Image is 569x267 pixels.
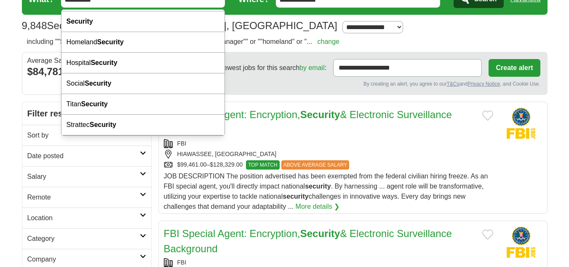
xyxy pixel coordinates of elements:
strong: Security [90,121,116,128]
span: Receive the newest jobs for this search : [182,63,326,73]
strong: Security [97,38,124,46]
div: Strattec [61,115,225,135]
a: T&Cs [446,81,459,87]
h2: Remote [27,192,140,202]
strong: security [305,183,331,190]
h1: Security Jobs in [GEOGRAPHIC_DATA], [GEOGRAPHIC_DATA] [22,20,337,31]
a: change [317,38,339,45]
button: Create alert [489,59,540,77]
h2: Sort by [27,130,140,140]
a: Privacy Notice [467,81,500,87]
h2: Category [27,234,140,244]
img: FBI logo [500,226,542,258]
a: Remote [22,187,151,208]
button: Add to favorite jobs [482,229,493,240]
strong: Security [91,59,117,66]
h2: Location [27,213,140,223]
a: FBI [177,259,187,266]
strong: Security [81,100,108,108]
h2: Company [27,254,140,264]
div: By creating an alert, you agree to our and , and Cookie Use. [166,80,540,88]
a: by email [299,64,325,71]
a: Location [22,208,151,228]
span: TOP MATCH [246,160,279,170]
a: More details ❯ [296,202,340,212]
h2: Date posted [27,151,140,161]
div: Hospital [61,53,225,73]
strong: Security [85,80,111,87]
span: ABOVE AVERAGE SALARY [281,160,350,170]
div: HIAWASSEE, [GEOGRAPHIC_DATA] [164,150,493,159]
h2: Filter results [22,102,151,125]
strong: security [283,193,308,200]
strong: Security [300,109,340,120]
div: Social [61,73,225,94]
h2: Salary [27,172,140,182]
img: FBI logo [500,107,542,139]
strong: Security [300,228,340,239]
div: $99,461.00–$128,329.00 [164,160,493,170]
span: 9,848 [22,18,47,33]
span: JOB DESCRIPTION The position advertised has been exempted from the federal civilian hiring freeze... [164,173,488,210]
button: Add to favorite jobs [482,111,493,121]
a: Category [22,228,151,249]
div: Homeland [61,32,225,53]
a: Sort by [22,125,151,146]
div: Average Salary [27,57,146,64]
h2: including ""Security"" or ""security" or "officer"" or ""security" or "manager"" or ""homeland" o... [27,37,339,47]
strong: Security [67,18,93,25]
a: FBI Special Agent: Encryption,Security& Electronic Surveillance Background [164,228,452,254]
a: Salary [22,166,151,187]
a: FBI Special Agent: Encryption,Security& Electronic Surveillance Background [164,109,452,135]
a: Date posted [22,146,151,166]
div: $84,781 [27,64,146,79]
div: Titan [61,94,225,115]
a: FBI [177,140,187,147]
